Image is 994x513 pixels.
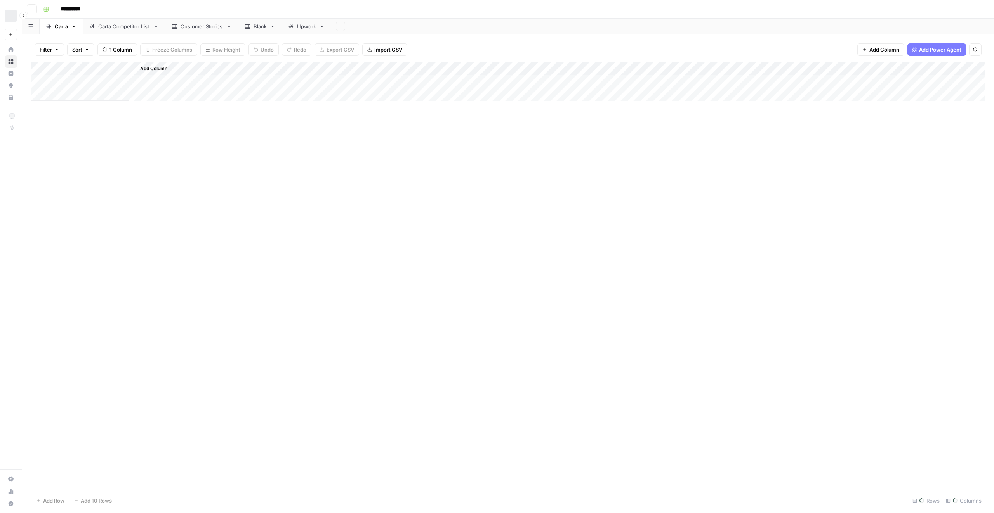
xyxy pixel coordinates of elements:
div: Rows [909,494,943,507]
a: Home [5,43,17,56]
button: Export CSV [315,43,359,56]
button: Add Row [31,494,69,507]
button: Freeze Columns [140,43,197,56]
button: Add Column [130,64,170,74]
span: Import CSV [374,46,402,54]
span: Add 10 Rows [81,497,112,504]
div: Carta [55,22,68,30]
a: Carta [40,19,83,34]
a: Settings [5,473,17,485]
a: Browse [5,55,17,68]
a: Blank [238,19,282,34]
div: Carta Competitor List [98,22,150,30]
span: Undo [261,46,274,54]
button: Undo [248,43,279,56]
button: Add 10 Rows [69,494,116,507]
button: Sort [67,43,94,56]
span: Filter [40,46,52,54]
span: 1 Column [109,46,132,54]
a: Upwork [282,19,331,34]
a: Usage [5,485,17,497]
a: Customer Stories [165,19,238,34]
button: Help + Support [5,497,17,510]
span: Add Column [140,65,167,72]
span: Add Row [43,497,64,504]
button: Row Height [200,43,245,56]
button: Add Column [857,43,904,56]
button: 1 Column [97,43,137,56]
div: Blank [254,22,267,30]
span: Redo [294,46,306,54]
div: Customer Stories [181,22,223,30]
a: Opportunities [5,79,17,92]
div: Upwork [297,22,316,30]
button: Add Power Agent [907,43,966,56]
span: Add Column [869,46,899,54]
a: Your Data [5,92,17,104]
div: Columns [943,494,985,507]
span: Export CSV [327,46,354,54]
span: Row Height [212,46,240,54]
button: Import CSV [362,43,407,56]
span: Add Power Agent [919,46,961,54]
button: Redo [282,43,311,56]
span: Sort [72,46,82,54]
a: Carta Competitor List [83,19,165,34]
a: Insights [5,67,17,80]
span: Freeze Columns [152,46,192,54]
button: Filter [35,43,64,56]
